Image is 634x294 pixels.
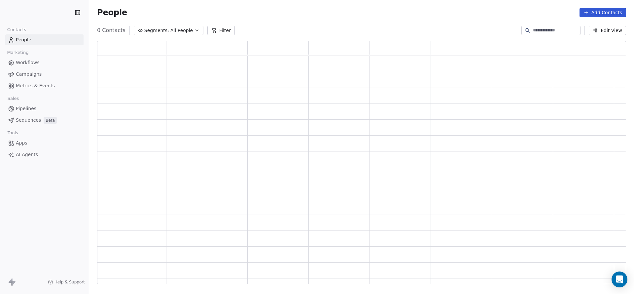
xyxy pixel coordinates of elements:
[5,149,84,160] a: AI Agents
[580,8,626,17] button: Add Contacts
[5,128,21,138] span: Tools
[4,25,29,35] span: Contacts
[170,27,193,34] span: All People
[5,103,84,114] a: Pipelines
[589,26,626,35] button: Edit View
[97,8,127,18] span: People
[612,272,627,287] div: Open Intercom Messenger
[54,279,85,285] span: Help & Support
[5,57,84,68] a: Workflows
[207,26,235,35] button: Filter
[16,140,27,147] span: Apps
[5,69,84,80] a: Campaigns
[16,117,41,124] span: Sequences
[5,115,84,126] a: SequencesBeta
[16,36,31,43] span: People
[16,82,55,89] span: Metrics & Events
[44,117,57,124] span: Beta
[48,279,85,285] a: Help & Support
[16,59,40,66] span: Workflows
[5,34,84,45] a: People
[4,48,31,58] span: Marketing
[5,80,84,91] a: Metrics & Events
[97,26,125,34] span: 0 Contacts
[5,94,22,104] span: Sales
[5,138,84,148] a: Apps
[16,105,36,112] span: Pipelines
[16,151,38,158] span: AI Agents
[144,27,169,34] span: Segments:
[16,71,42,78] span: Campaigns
